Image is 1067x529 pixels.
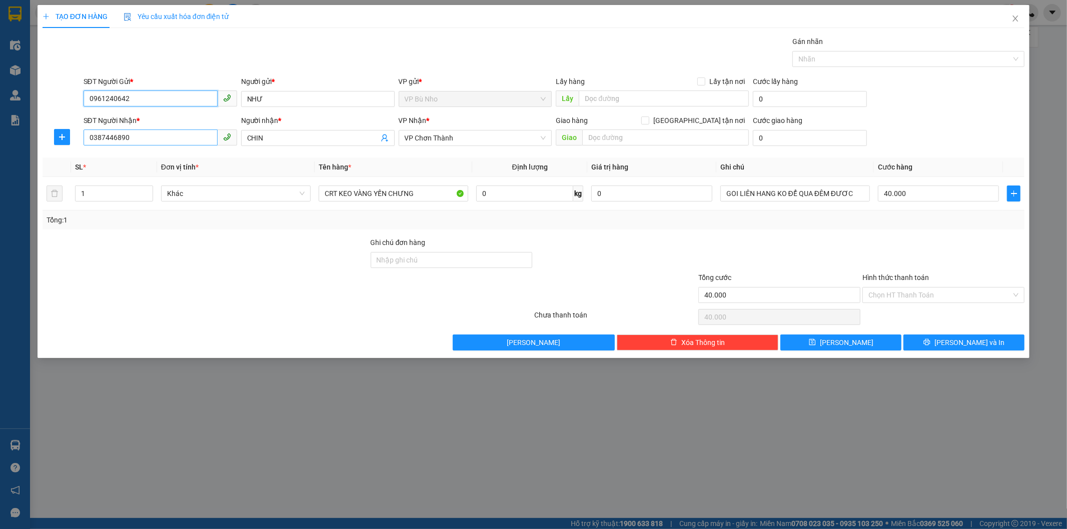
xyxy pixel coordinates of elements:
span: Đơn vị tính [161,163,199,171]
input: Ghi chú đơn hàng [371,252,533,268]
span: [GEOGRAPHIC_DATA] tận nơi [649,115,749,126]
button: deleteXóa Thông tin [617,334,779,350]
button: plus [54,129,70,145]
label: Cước lấy hàng [753,77,798,85]
input: Dọc đường [579,90,749,106]
div: Người gửi [241,76,395,87]
span: [PERSON_NAME] và In [934,337,1004,348]
span: save [809,338,816,346]
span: Khác [167,186,305,201]
input: Cước giao hàng [753,130,867,146]
div: Người nhận [241,115,395,126]
label: Hình thức thanh toán [862,273,929,281]
button: Close [1001,5,1029,33]
span: VP Nhận [399,116,427,124]
span: printer [923,338,930,346]
span: TẠO ĐƠN HÀNG [43,12,108,20]
span: Tên hàng [319,163,351,171]
span: Giao hàng [556,116,588,124]
th: Ghi chú [716,157,874,177]
button: [PERSON_NAME] [453,334,615,350]
img: icon [124,13,132,21]
input: 0 [591,185,712,201]
button: printer[PERSON_NAME] và In [903,334,1024,350]
input: Ghi Chú [720,185,870,201]
div: Chưa thanh toán [534,309,698,327]
span: user-add [381,134,389,142]
label: Cước giao hàng [753,116,802,124]
label: Gán nhãn [792,37,823,45]
span: Định lượng [512,163,548,171]
span: Lấy [556,90,579,106]
span: SL [75,163,83,171]
span: VP Chơn Thành [405,130,546,145]
div: SĐT Người Nhận [84,115,237,126]
span: kg [573,185,583,201]
input: Cước lấy hàng [753,91,867,107]
span: Yêu cầu xuất hóa đơn điện tử [124,12,229,20]
span: VP Bù Nho [405,91,546,106]
span: close [1011,14,1019,22]
input: Dọc đường [582,129,749,145]
span: Giá trị hàng [591,163,628,171]
span: plus [43,13,50,20]
label: Ghi chú đơn hàng [371,238,426,246]
span: Tổng cước [698,273,731,281]
span: Cước hàng [878,163,912,171]
button: plus [1007,185,1020,201]
div: VP gửi [399,76,552,87]
button: delete [47,185,63,201]
span: plus [55,133,70,141]
span: plus [1007,189,1020,197]
span: Lấy tận nơi [705,76,749,87]
span: Xóa Thông tin [681,337,725,348]
span: phone [223,133,231,141]
span: delete [670,338,677,346]
button: save[PERSON_NAME] [780,334,901,350]
span: phone [223,94,231,102]
span: Lấy hàng [556,77,585,85]
span: [PERSON_NAME] [820,337,873,348]
input: VD: Bàn, Ghế [319,185,468,201]
div: SĐT Người Gửi [84,76,237,87]
span: [PERSON_NAME] [507,337,560,348]
div: Tổng: 1 [47,214,412,225]
span: Giao [556,129,582,145]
